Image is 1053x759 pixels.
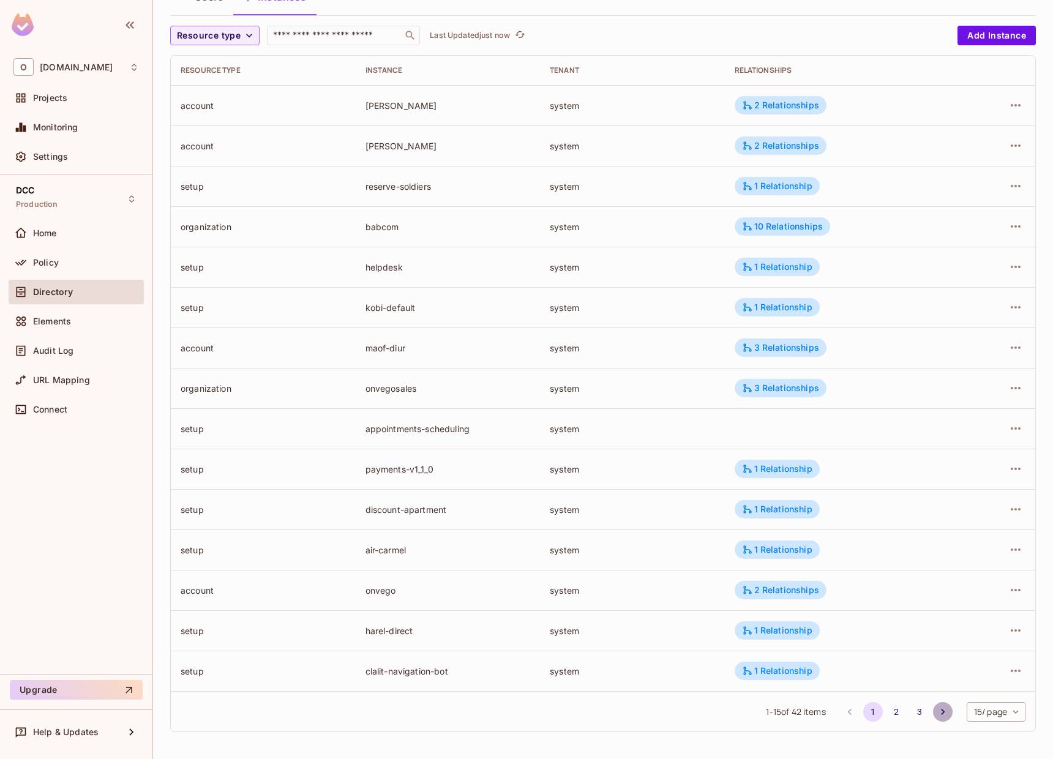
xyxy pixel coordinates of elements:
button: Upgrade [10,680,143,700]
span: Workspace: onvego.com [40,62,113,72]
div: system [550,504,715,515]
div: 15 / page [967,702,1025,722]
span: Production [16,200,58,209]
div: maof-diur [365,342,531,354]
div: 1 Relationship [742,261,812,272]
div: account [181,140,346,152]
div: 1 Relationship [742,463,812,474]
span: Projects [33,93,67,103]
div: system [550,423,715,435]
span: Policy [33,258,59,267]
div: setup [181,625,346,637]
span: Directory [33,287,73,297]
div: harel-direct [365,625,531,637]
div: onvegosales [365,383,531,394]
div: account [181,585,346,596]
div: appointments-scheduling [365,423,531,435]
div: setup [181,261,346,273]
div: account [181,100,346,111]
div: reserve-soldiers [365,181,531,192]
div: system [550,665,715,677]
span: Resource type [177,28,241,43]
div: system [550,383,715,394]
button: Resource type [170,26,260,45]
div: 2 Relationships [742,585,819,596]
div: Relationships [735,65,947,75]
div: kobi-default [365,302,531,313]
div: setup [181,544,346,556]
span: refresh [515,29,525,42]
div: setup [181,302,346,313]
div: organization [181,221,346,233]
div: 1 Relationship [742,504,812,515]
div: 1 Relationship [742,181,812,192]
div: 2 Relationships [742,100,819,111]
div: setup [181,665,346,677]
div: helpdesk [365,261,531,273]
span: Click to refresh data [510,28,527,43]
div: 3 Relationships [742,342,819,353]
div: babcom [365,221,531,233]
div: 1 Relationship [742,302,812,313]
div: system [550,221,715,233]
div: Instance [365,65,531,75]
div: system [550,181,715,192]
span: URL Mapping [33,375,90,385]
span: Home [33,228,57,238]
div: system [550,302,715,313]
div: system [550,342,715,354]
div: 1 Relationship [742,665,812,676]
div: system [550,625,715,637]
button: page 1 [863,702,883,722]
button: Go to page 2 [886,702,906,722]
span: Monitoring [33,122,78,132]
div: system [550,140,715,152]
span: Elements [33,316,71,326]
span: DCC [16,185,34,195]
div: clalit-navigation-bot [365,665,531,677]
div: system [550,585,715,596]
div: payments-v1_1_0 [365,463,531,475]
div: discount-apartment [365,504,531,515]
div: system [550,261,715,273]
div: system [550,463,715,475]
button: Go to page 3 [910,702,929,722]
span: Audit Log [33,346,73,356]
div: air-carmel [365,544,531,556]
div: 10 Relationships [742,221,823,232]
div: 1 Relationship [742,625,812,636]
div: organization [181,383,346,394]
div: [PERSON_NAME] [365,100,531,111]
div: 1 Relationship [742,544,812,555]
button: Add Instance [957,26,1036,45]
div: [PERSON_NAME] [365,140,531,152]
div: setup [181,423,346,435]
div: setup [181,504,346,515]
img: SReyMgAAAABJRU5ErkJggg== [12,13,34,36]
div: account [181,342,346,354]
button: refresh [512,28,527,43]
button: Go to next page [933,702,953,722]
div: onvego [365,585,531,596]
div: system [550,544,715,556]
span: O [13,58,34,76]
span: 1 - 15 of 42 items [766,705,825,719]
div: Tenant [550,65,715,75]
span: Connect [33,405,67,414]
div: 3 Relationships [742,383,819,394]
div: system [550,100,715,111]
span: Help & Updates [33,727,99,737]
div: setup [181,463,346,475]
p: Last Updated just now [430,31,510,40]
nav: pagination navigation [838,702,954,722]
div: 2 Relationships [742,140,819,151]
span: Settings [33,152,68,162]
div: Resource type [181,65,346,75]
div: setup [181,181,346,192]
